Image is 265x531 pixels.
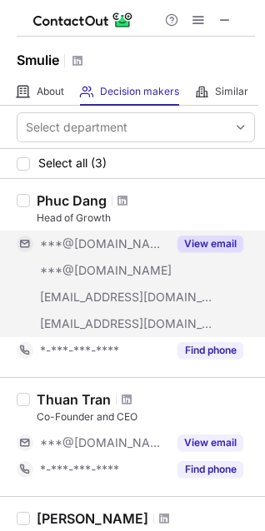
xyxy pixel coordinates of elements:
div: Phuc Dang [37,192,107,209]
div: Thuan Tran [37,391,111,408]
span: [EMAIL_ADDRESS][DOMAIN_NAME] [40,290,213,305]
button: Reveal Button [177,434,243,451]
span: ***@[DOMAIN_NAME] [40,236,167,251]
h1: Smulie [17,50,59,70]
button: Reveal Button [177,461,243,478]
span: About [37,85,64,98]
span: Select all (3) [38,156,107,170]
button: Reveal Button [177,342,243,359]
span: ***@[DOMAIN_NAME] [40,435,167,450]
img: ContactOut v5.3.10 [33,10,133,30]
span: Similar [215,85,248,98]
span: ***@[DOMAIN_NAME] [40,263,172,278]
div: Head of Growth [37,211,255,226]
span: Decision makers [100,85,179,98]
div: Co-Founder and CEO [37,409,255,424]
div: [PERSON_NAME] [37,510,148,527]
span: [EMAIL_ADDRESS][DOMAIN_NAME] [40,316,213,331]
button: Reveal Button [177,236,243,252]
div: Select department [26,119,127,136]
